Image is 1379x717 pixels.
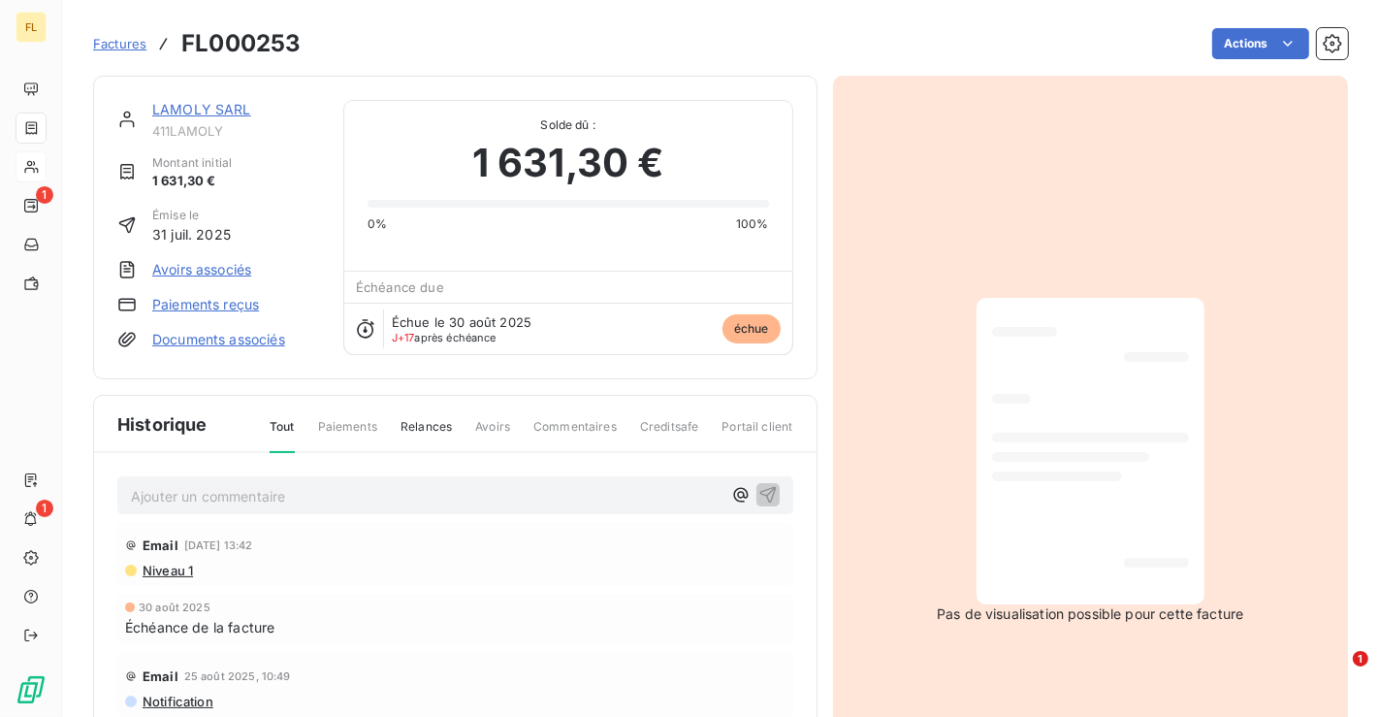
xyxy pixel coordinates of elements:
span: Échue le 30 août 2025 [392,314,531,330]
span: 1 631,30 € [472,134,664,192]
a: Avoirs associés [152,260,251,279]
div: FL [16,12,47,43]
button: Actions [1212,28,1309,59]
span: Échéance de la facture [125,617,274,637]
span: Avoirs [475,418,510,451]
span: 1 [36,500,53,517]
span: Niveau 1 [141,563,193,578]
span: Pas de visualisation possible pour cette facture [937,604,1243,624]
span: Relances [401,418,452,451]
a: LAMOLY SARL [152,101,251,117]
span: Paiements [318,418,377,451]
span: 30 août 2025 [139,602,210,613]
span: 25 août 2025, 10:49 [184,670,291,682]
span: Portail client [722,418,792,451]
span: Tout [270,418,295,453]
span: 31 juil. 2025 [152,224,231,244]
span: échue [722,314,781,343]
span: Factures [93,36,146,51]
img: Logo LeanPay [16,674,47,705]
span: Email [143,668,178,684]
span: Historique [117,411,208,438]
span: 1 [1353,651,1368,667]
span: 1 [36,186,53,204]
span: Montant initial [152,154,232,172]
a: Paiements reçus [152,295,259,314]
h3: FL000253 [181,26,301,61]
span: 100% [736,215,769,233]
span: 411LAMOLY [152,123,320,139]
span: Commentaires [533,418,617,451]
span: Émise le [152,207,231,224]
a: Documents associés [152,330,285,349]
span: Échéance due [356,279,444,295]
iframe: Intercom live chat [1313,651,1360,698]
span: J+17 [392,331,415,344]
span: Creditsafe [640,418,699,451]
a: Factures [93,34,146,53]
span: après échéance [392,332,497,343]
span: 0% [368,215,387,233]
span: [DATE] 13:42 [184,539,253,551]
span: Email [143,538,178,553]
span: Solde dû : [368,116,769,134]
span: 1 631,30 € [152,172,232,191]
span: Notification [141,694,213,709]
